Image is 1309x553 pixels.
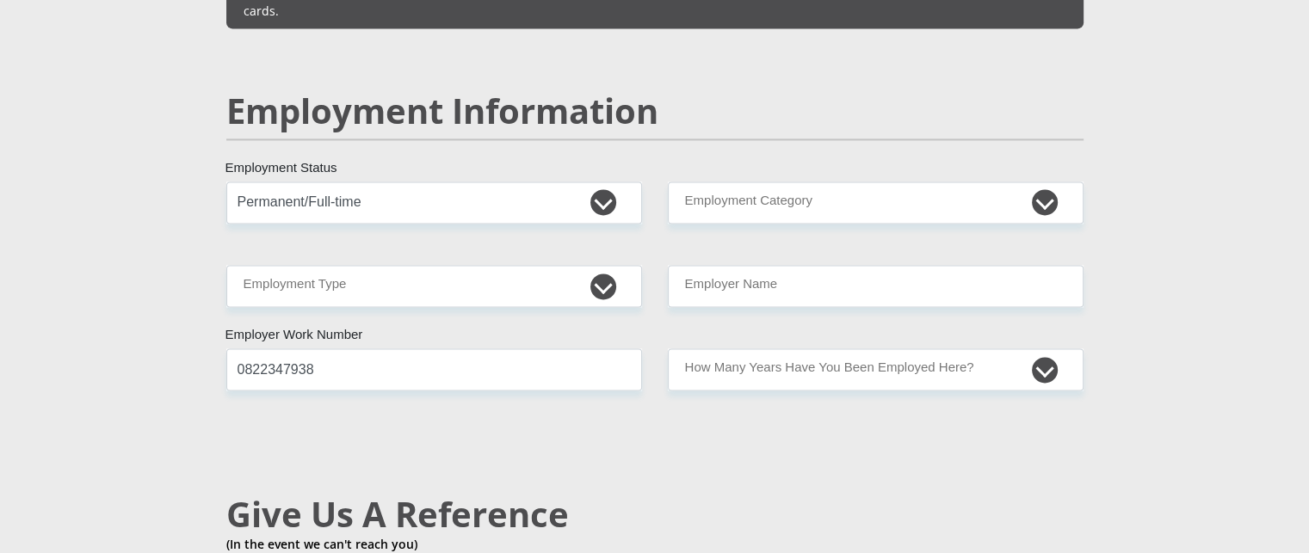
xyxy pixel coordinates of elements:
[668,265,1084,307] input: Employer's Name
[226,348,642,390] input: Employer Work Number
[226,494,1084,535] h2: Give Us A Reference
[226,535,1084,553] p: (In the event we can't reach you)
[226,90,1084,132] h2: Employment Information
